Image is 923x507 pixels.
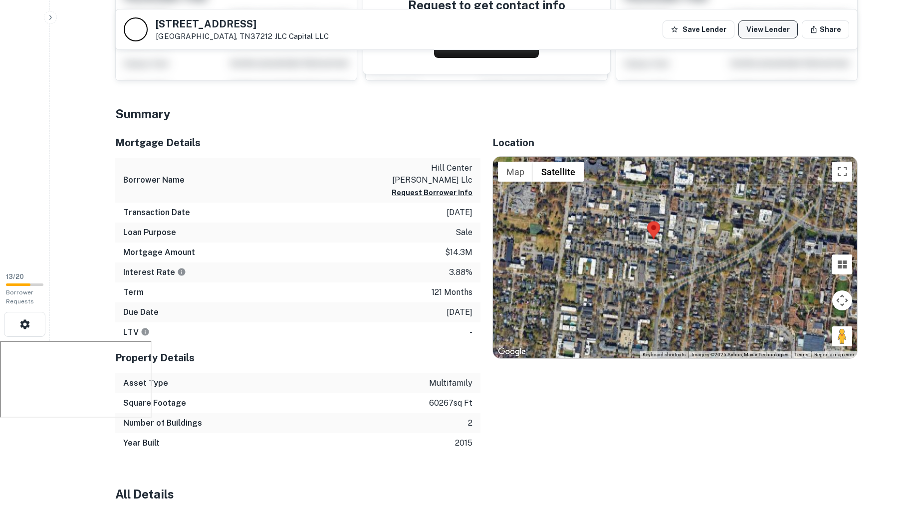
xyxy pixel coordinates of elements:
a: Report a map error [814,352,854,357]
span: 13 / 20 [6,273,24,280]
p: 60267 sq ft [429,397,472,409]
p: - [469,326,472,338]
p: multifamily [429,377,472,389]
h6: Borrower Name [123,174,185,186]
p: $14.3m [445,247,472,258]
button: Tilt map [832,254,852,274]
svg: The interest rates displayed on the website are for informational purposes only and may be report... [177,267,186,276]
button: Drag Pegman onto the map to open Street View [832,326,852,346]
h5: Property Details [115,350,480,365]
button: Keyboard shortcuts [643,351,686,358]
button: Show satellite imagery [533,162,584,182]
p: 3.88% [449,266,472,278]
h6: Square Footage [123,397,186,409]
p: 2 [468,417,472,429]
svg: LTVs displayed on the website are for informational purposes only and may be reported incorrectly... [141,327,150,336]
h5: Mortgage Details [115,135,480,150]
h6: Term [123,286,144,298]
a: Terms (opens in new tab) [794,352,808,357]
img: Google [495,345,528,358]
button: Toggle fullscreen view [832,162,852,182]
iframe: Chat Widget [873,427,923,475]
h4: Summary [115,105,858,123]
h5: [STREET_ADDRESS] [156,19,329,29]
h6: Mortgage Amount [123,247,195,258]
h6: Loan Purpose [123,227,176,239]
button: Map camera controls [832,290,852,310]
span: Imagery ©2025 Airbus, Maxar Technologies [692,352,788,357]
h6: Number of Buildings [123,417,202,429]
a: View Lender [738,20,798,38]
a: JLC Capital LLC [274,32,329,40]
button: Save Lender [663,20,734,38]
p: [DATE] [447,306,472,318]
p: [GEOGRAPHIC_DATA], TN37212 [156,32,329,41]
p: [DATE] [447,207,472,219]
p: hill center [PERSON_NAME] llc [383,162,472,186]
h4: All Details [115,485,858,503]
button: Share [802,20,849,38]
button: Request Borrower Info [392,187,472,199]
h6: Transaction Date [123,207,190,219]
span: Borrower Requests [6,289,34,305]
h5: Location [492,135,858,150]
button: Show street map [498,162,533,182]
h6: Year Built [123,437,160,449]
a: Open this area in Google Maps (opens a new window) [495,345,528,358]
h6: Due Date [123,306,159,318]
p: sale [456,227,472,239]
p: 2015 [455,437,472,449]
h6: LTV [123,326,150,338]
h6: Interest Rate [123,266,186,278]
p: 121 months [432,286,472,298]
